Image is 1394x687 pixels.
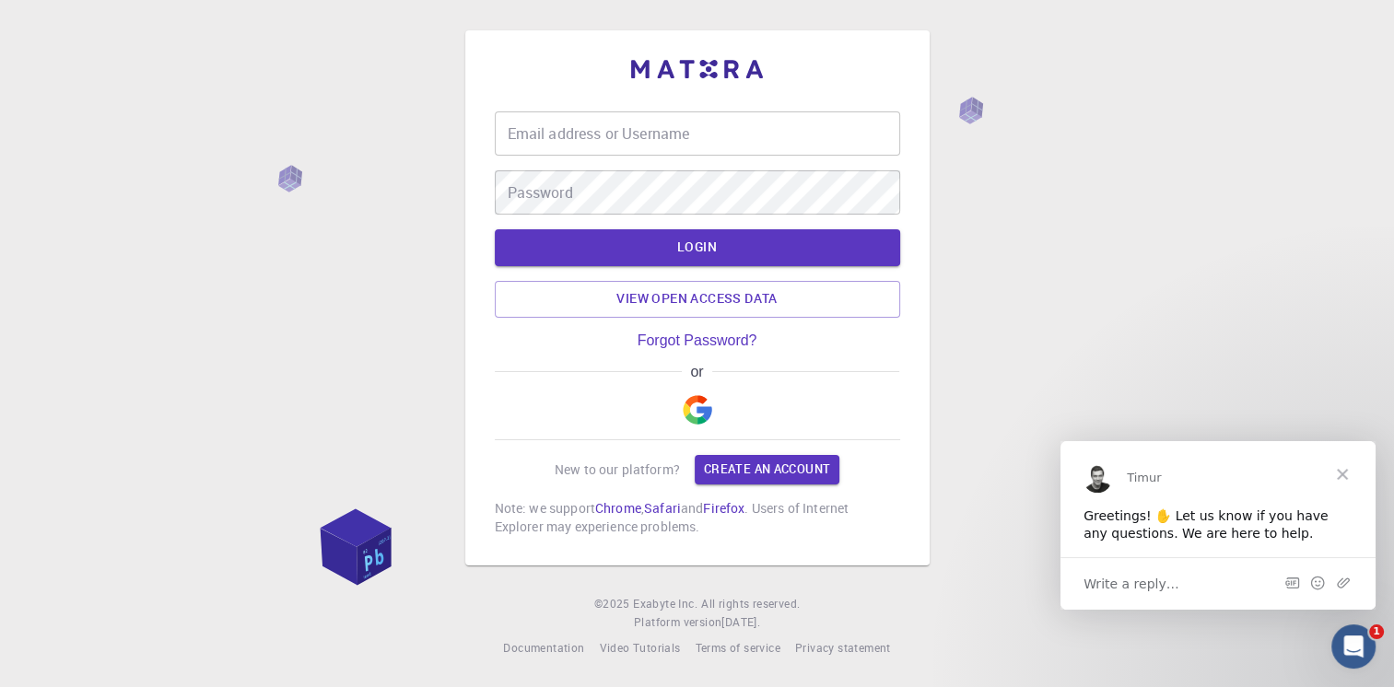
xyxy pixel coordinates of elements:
[1369,624,1384,639] span: 1
[503,640,584,655] span: Documentation
[638,332,757,349] a: Forgot Password?
[634,613,721,632] span: Platform version
[599,639,680,658] a: Video Tutorials
[1331,624,1376,669] iframe: Intercom live chat
[721,613,760,632] a: [DATE].
[633,596,697,611] span: Exabyte Inc.
[721,614,760,629] span: [DATE] .
[495,499,900,536] p: Note: we support , and . Users of Internet Explorer may experience problems.
[595,499,641,517] a: Chrome
[599,640,680,655] span: Video Tutorials
[795,640,891,655] span: Privacy statement
[644,499,681,517] a: Safari
[701,595,800,613] span: All rights reserved.
[703,499,744,517] a: Firefox
[503,639,584,658] a: Documentation
[683,395,712,425] img: Google
[695,455,839,484] a: Create an account
[682,364,712,380] span: or
[695,640,779,655] span: Terms of service
[795,639,891,658] a: Privacy statement
[555,460,680,479] p: New to our platform?
[495,229,900,266] button: LOGIN
[633,595,697,613] a: Exabyte Inc.
[495,281,900,318] a: View open access data
[594,595,633,613] span: © 2025
[1060,441,1376,610] iframe: Intercom live chat message
[695,639,779,658] a: Terms of service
